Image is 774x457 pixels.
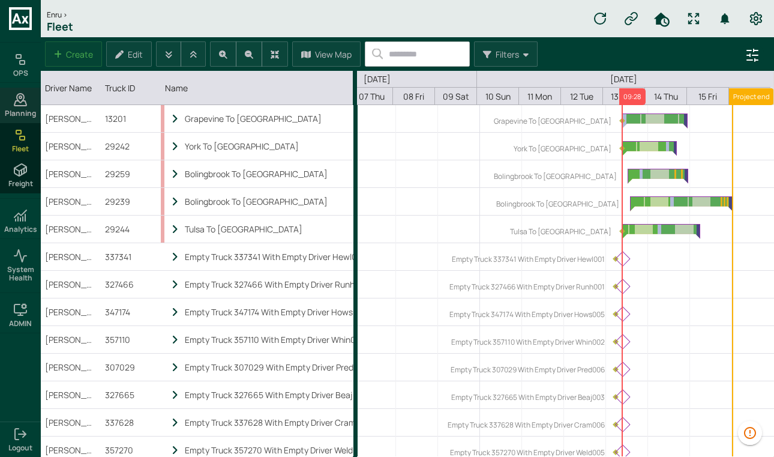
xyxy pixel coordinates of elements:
[450,365,604,375] label: Empty Truck 307029 With Empty Driver Pred006
[485,91,511,102] span: 10 Sun
[604,73,644,85] span: [DATE]
[101,271,161,298] div: 327466
[185,223,372,235] div: Tulsa To [GEOGRAPHIC_DATA]
[262,41,288,67] button: Zoom to fit
[5,109,36,118] span: Planning
[161,71,377,104] div: Name column. SPACE for context menu, ENTER to sort
[105,82,156,94] div: Truck ID
[493,171,616,181] label: Bolingbrook To [GEOGRAPHIC_DATA]
[451,392,604,402] label: Empty Truck 327665 With Empty Driver Beaj003
[101,105,161,132] div: 13201
[181,41,206,67] button: Collapse all
[749,11,763,26] svg: Preferences
[494,116,611,126] label: Grapevine To [GEOGRAPHIC_DATA]
[41,160,101,187] div: [PERSON_NAME]
[156,41,181,67] button: Expand all
[41,133,101,160] div: [PERSON_NAME]
[623,92,641,101] label: 09:28
[403,91,424,102] span: 08 Fri
[236,41,262,67] button: Zoom out
[101,298,161,325] div: 347174
[185,113,372,124] div: Grapevine To [GEOGRAPHIC_DATA]
[185,444,372,456] div: Empty Truck 357270 With Empty Driver Weld005
[128,49,143,60] label: Edit
[654,91,678,102] span: 14 Thu
[101,133,161,160] div: 29242
[45,82,96,94] div: Driver Name
[9,319,32,328] h6: ADMIN
[2,265,38,283] span: System Health
[451,337,604,347] label: Empty Truck 357110 With Empty Driver Whin002
[41,20,79,33] h1: Fleet
[41,216,101,243] div: [PERSON_NAME]
[733,92,770,101] label: Project end
[698,91,717,102] span: 15 Fri
[12,145,29,153] span: Fleet
[185,389,372,401] div: Empty Truck 327665 With Empty Driver Beaj003
[510,226,611,237] label: Tulsa To [GEOGRAPHIC_DATA]
[101,188,161,215] div: 29239
[13,69,28,77] h6: OPS
[185,141,372,152] div: York To [GEOGRAPHIC_DATA]
[611,91,637,102] span: 13 Wed
[41,71,101,104] div: Driver Name column. SPACE for context menu, ENTER to sort
[496,199,619,209] label: Bolingbrook To [GEOGRAPHIC_DATA]
[41,354,101,381] div: [PERSON_NAME] (HDZ)
[570,91,593,102] span: 12 Tue
[41,326,101,353] div: [PERSON_NAME] (HUT)
[650,7,674,31] button: HomeTime Editor
[359,91,385,102] span: 07 Thu
[185,196,372,207] div: Bolingbrook To [GEOGRAPHIC_DATA]
[443,91,469,102] span: 09 Sat
[185,168,372,180] div: Bolingbrook To [GEOGRAPHIC_DATA]
[41,105,101,132] div: [PERSON_NAME]
[101,409,161,436] div: 337628
[210,41,236,67] button: Zoom in
[185,306,372,318] div: Empty Truck 347174 With Empty Driver Hows005
[383,43,469,65] input: Search...
[738,421,762,445] button: 1441 data issues
[165,82,372,94] div: Name
[315,49,352,60] label: View Map
[449,309,604,319] label: Empty Truck 347174 With Empty Driver Hows005
[101,326,161,353] div: 357110
[101,71,161,104] div: Truck ID column. SPACE for context menu, ENTER to sort
[101,216,161,243] div: 29244
[41,381,101,408] div: [PERSON_NAME] (HUT)
[101,381,161,408] div: 327665
[8,444,32,452] span: Logout
[41,298,101,325] div: [PERSON_NAME] (CPA)
[185,362,372,373] div: Empty Truck 307029 With Empty Driver Pred006
[447,420,604,430] label: Empty Truck 337628 With Empty Driver Cram006
[41,10,79,20] div: Enru >
[451,254,604,264] label: Empty Truck 337341 With Empty Driver Hewl001
[101,160,161,187] div: 29259
[101,354,161,381] div: 307029
[8,180,33,188] span: Freight
[588,7,612,31] button: Refresh data
[41,409,101,436] div: [PERSON_NAME] (CPA)
[41,271,101,298] div: [PERSON_NAME] (HDZ)
[4,225,37,234] h6: Analytics
[527,91,552,102] span: 11 Mon
[106,41,152,67] button: Edit selected task
[449,282,604,292] label: Empty Truck 327466 With Empty Driver Runh001
[682,7,706,31] button: Fullscreen
[474,41,538,67] button: Filters Menu
[357,73,397,85] span: [DATE]
[66,49,93,60] label: Create
[740,43,764,67] button: advanced filters
[185,251,372,262] div: Empty Truck 337341 With Empty Driver Hewl001
[744,7,768,31] button: Preferences
[41,243,101,270] div: [PERSON_NAME] (HUT)
[185,417,372,428] div: Empty Truck 337628 With Empty Driver Cram006
[185,279,372,290] div: Empty Truck 327466 With Empty Driver Runh001
[514,144,611,154] label: York To [GEOGRAPHIC_DATA]
[45,41,102,67] button: Create new task
[292,41,361,67] button: View Map
[496,49,519,60] label: Filters
[41,188,101,215] div: [PERSON_NAME]
[101,243,161,270] div: 337341
[619,7,643,31] button: Manual Assignment
[185,334,372,345] div: Empty Truck 357110 With Empty Driver Whin002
